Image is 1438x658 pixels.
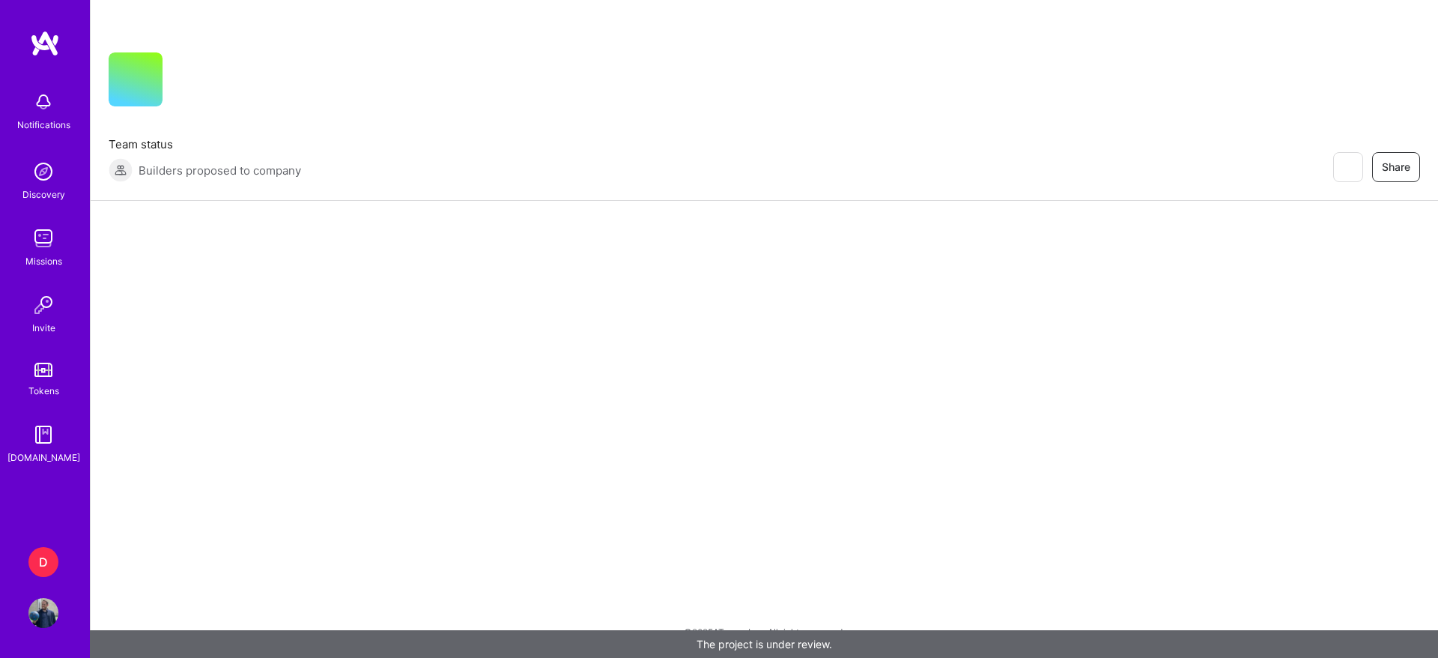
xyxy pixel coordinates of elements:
img: User Avatar [28,598,58,628]
span: Builders proposed to company [139,163,301,178]
i: icon EyeClosed [1341,161,1353,173]
img: logo [30,30,60,57]
div: Invite [32,320,55,336]
a: D [25,547,62,577]
div: D [28,547,58,577]
div: Discovery [22,187,65,202]
img: tokens [34,363,52,377]
div: Notifications [17,117,70,133]
button: Share [1372,152,1420,182]
img: Invite [28,290,58,320]
img: teamwork [28,223,58,253]
a: User Avatar [25,598,62,628]
span: Share [1382,160,1410,175]
img: bell [28,87,58,117]
img: Builders proposed to company [109,158,133,182]
i: icon CompanyGray [180,76,192,88]
span: Team status [109,136,301,152]
div: Missions [25,253,62,269]
div: Tokens [28,383,59,399]
img: discovery [28,157,58,187]
img: guide book [28,420,58,450]
div: [DOMAIN_NAME] [7,450,80,465]
div: The project is under review. [90,630,1438,658]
